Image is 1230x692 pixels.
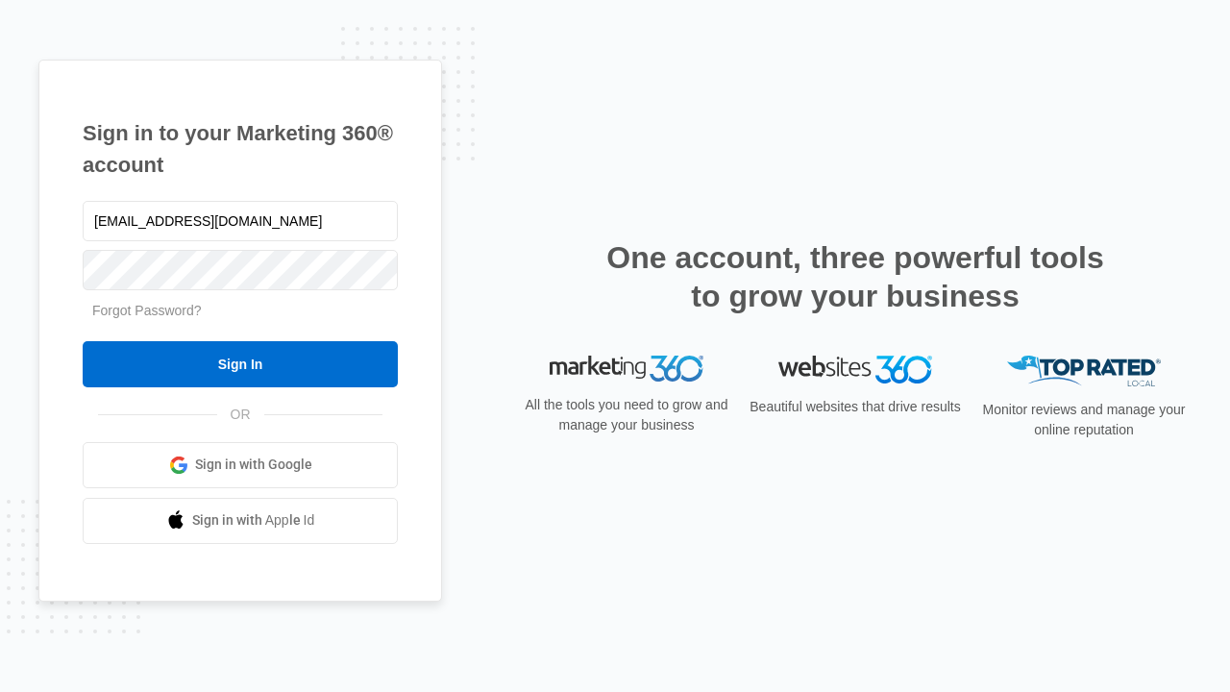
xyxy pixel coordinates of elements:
[83,117,398,181] h1: Sign in to your Marketing 360® account
[83,498,398,544] a: Sign in with Apple Id
[192,510,315,531] span: Sign in with Apple Id
[778,356,932,383] img: Websites 360
[92,303,202,318] a: Forgot Password?
[519,395,734,435] p: All the tools you need to grow and manage your business
[550,356,703,383] img: Marketing 360
[976,400,1192,440] p: Monitor reviews and manage your online reputation
[1007,356,1161,387] img: Top Rated Local
[83,442,398,488] a: Sign in with Google
[748,397,963,417] p: Beautiful websites that drive results
[83,201,398,241] input: Email
[217,405,264,425] span: OR
[83,341,398,387] input: Sign In
[601,238,1110,315] h2: One account, three powerful tools to grow your business
[195,455,312,475] span: Sign in with Google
